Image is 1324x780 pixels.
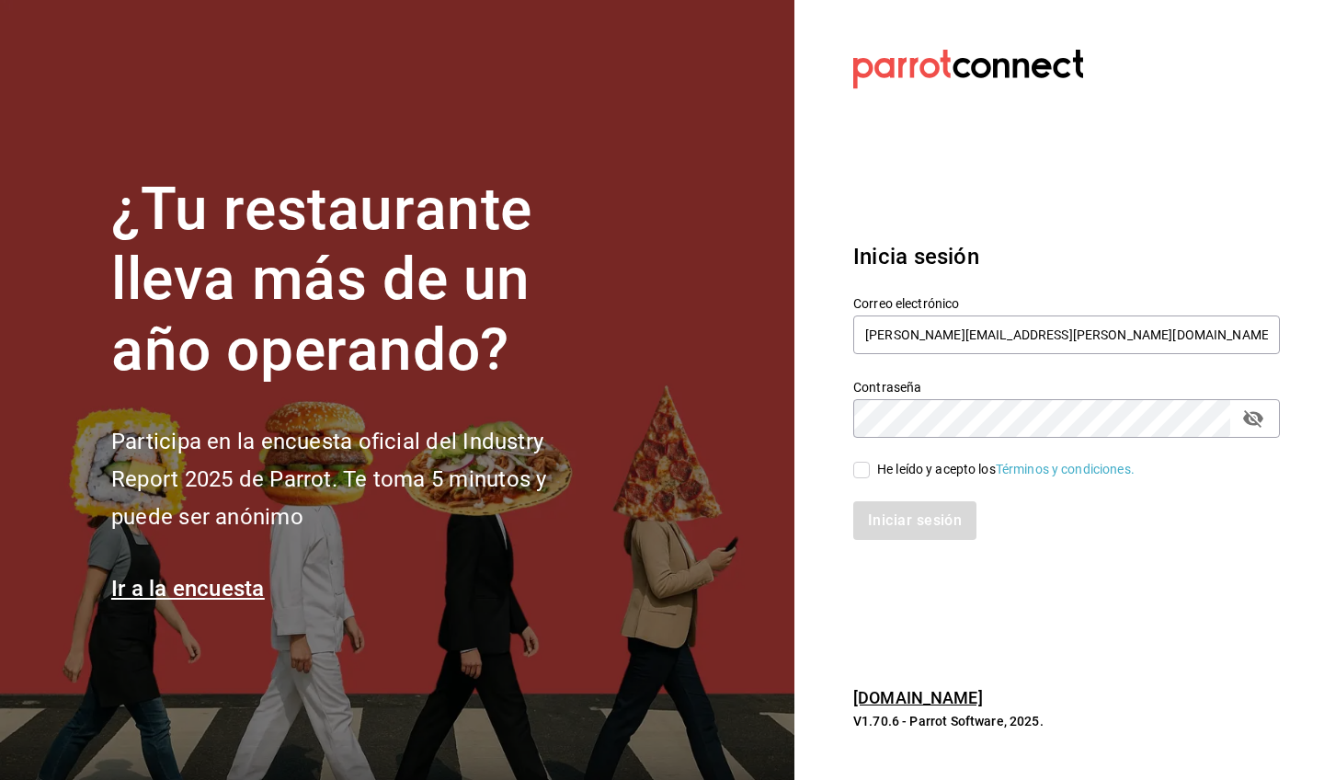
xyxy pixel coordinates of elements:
[853,712,1280,730] p: V1.70.6 - Parrot Software, 2025.
[853,315,1280,354] input: Ingresa tu correo electrónico
[877,460,1135,479] div: He leído y acepto los
[853,296,1280,309] label: Correo electrónico
[111,576,265,602] a: Ir a la encuesta
[853,240,1280,273] h3: Inicia sesión
[1238,403,1269,434] button: passwordField
[111,423,608,535] h2: Participa en la encuesta oficial del Industry Report 2025 de Parrot. Te toma 5 minutos y puede se...
[853,380,1280,393] label: Contraseña
[111,175,608,386] h1: ¿Tu restaurante lleva más de un año operando?
[853,688,983,707] a: [DOMAIN_NAME]
[996,462,1135,476] a: Términos y condiciones.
